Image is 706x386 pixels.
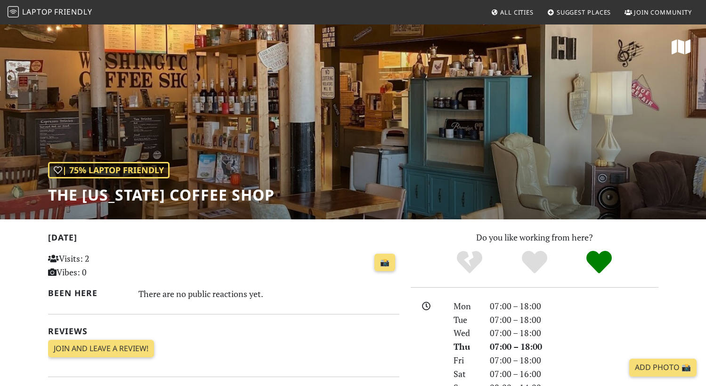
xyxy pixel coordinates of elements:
[138,286,399,301] div: There are no public reactions yet.
[48,288,128,298] h2: Been here
[634,8,692,16] span: Join Community
[484,313,664,327] div: 07:00 – 18:00
[437,249,502,275] div: No
[48,252,158,279] p: Visits: 2 Vibes: 0
[484,299,664,313] div: 07:00 – 18:00
[374,254,395,272] a: 📸
[48,162,170,178] div: | 75% Laptop Friendly
[48,233,399,246] h2: [DATE]
[448,313,484,327] div: Tue
[500,8,534,16] span: All Cities
[567,249,632,275] div: Definitely!
[48,326,399,336] h2: Reviews
[448,299,484,313] div: Mon
[448,354,484,367] div: Fri
[502,249,567,275] div: Yes
[487,4,537,21] a: All Cities
[48,340,154,358] a: Join and leave a review!
[484,367,664,381] div: 07:00 – 16:00
[629,359,697,377] a: Add Photo 📸
[557,8,611,16] span: Suggest Places
[484,326,664,340] div: 07:00 – 18:00
[484,354,664,367] div: 07:00 – 18:00
[621,4,696,21] a: Join Community
[48,186,275,204] h1: The [US_STATE] Coffee Shop
[448,367,484,381] div: Sat
[411,231,658,244] p: Do you like working from here?
[448,340,484,354] div: Thu
[54,7,92,17] span: Friendly
[484,340,664,354] div: 07:00 – 18:00
[8,6,19,17] img: LaptopFriendly
[544,4,615,21] a: Suggest Places
[22,7,53,17] span: Laptop
[448,326,484,340] div: Wed
[8,4,92,21] a: LaptopFriendly LaptopFriendly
